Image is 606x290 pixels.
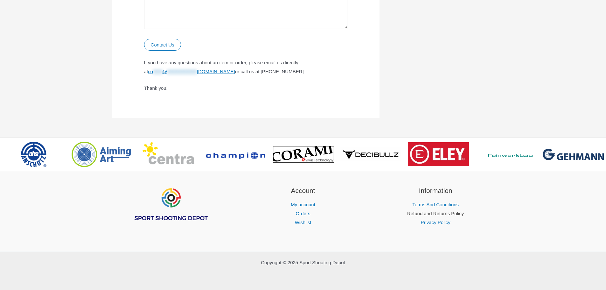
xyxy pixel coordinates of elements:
[144,39,181,51] button: Contact Us
[245,200,361,227] nav: Account
[412,202,459,207] a: Terms And Conditions
[295,220,311,225] a: Wishlist
[148,69,235,74] span: This contact has been encoded by Anti-Spam by CleanTalk. Click to decode. To finish the decoding ...
[407,211,464,216] a: Refund and Returns Policy
[112,258,494,267] p: Copyright © 2025 Sport Shooting Depot
[245,186,361,196] h2: Account
[408,142,469,166] img: brand logo
[377,186,494,227] aside: Footer Widget 3
[421,220,450,225] a: Privacy Policy
[377,186,494,196] h2: Information
[144,84,348,93] p: Thank you!
[144,58,348,76] p: If you have any questions about an item or order, please email us directly at or call us at [PHON...
[112,186,229,237] aside: Footer Widget 1
[245,186,361,227] aside: Footer Widget 2
[377,200,494,227] nav: Information
[296,211,310,216] a: Orders
[291,202,315,207] a: My account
